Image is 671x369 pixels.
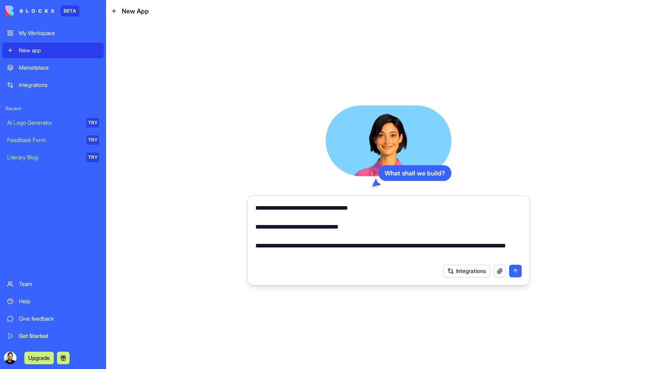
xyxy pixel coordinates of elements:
[24,354,54,362] a: Upgrade
[7,136,81,144] div: Feedback Form
[2,328,104,344] a: Get Started
[2,77,104,93] a: Integrations
[86,135,99,145] div: TRY
[2,115,104,131] a: AI Logo GeneratorTRY
[19,332,99,340] div: Get Started
[4,352,16,364] img: ACg8ocJ_DlVl6PqCIxSdELER98ae1LMfsKrhpqW0PsFMfDyYu4WbmgC0=s96-c
[60,6,79,17] div: BETA
[19,64,99,72] div: Marketplace
[86,153,99,162] div: TRY
[2,276,104,292] a: Team
[19,46,99,54] div: New app
[2,132,104,148] a: Feedback FormTRY
[7,119,81,127] div: AI Logo Generator
[378,165,451,181] div: What shall we build?
[2,60,104,76] a: Marketplace
[86,118,99,127] div: TRY
[2,25,104,41] a: My Workspace
[7,153,81,161] div: Literary Blog
[19,81,99,89] div: Integrations
[122,6,149,16] span: New App
[2,311,104,327] a: Give feedback
[19,29,99,37] div: My Workspace
[2,149,104,165] a: Literary BlogTRY
[2,42,104,58] a: New app
[19,315,99,323] div: Give feedback
[19,280,99,288] div: Team
[5,6,54,17] img: logo
[443,265,490,277] button: Integrations
[5,6,79,17] a: BETA
[24,352,54,364] button: Upgrade
[2,293,104,309] a: Help
[2,105,104,112] span: Recent
[19,297,99,305] div: Help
